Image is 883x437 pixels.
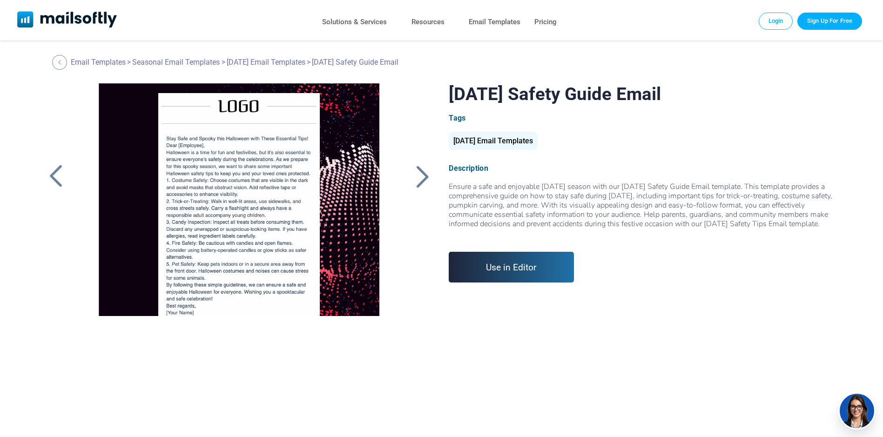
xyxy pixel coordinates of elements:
[132,58,220,67] a: Seasonal Email Templates
[469,15,520,29] a: Email Templates
[797,13,862,29] a: Trial
[17,11,117,29] a: Mailsoftly
[322,15,387,29] a: Solutions & Services
[411,15,445,29] a: Resources
[44,164,67,188] a: Back
[449,140,538,144] a: [DATE] Email Templates
[52,55,69,70] a: Back
[227,58,305,67] a: [DATE] Email Templates
[759,13,793,29] a: Login
[449,83,839,104] h1: [DATE] Safety Guide Email
[449,114,839,122] div: Tags
[449,132,538,150] div: [DATE] Email Templates
[449,164,839,173] div: Description
[411,164,434,188] a: Back
[534,15,557,29] a: Pricing
[449,252,574,282] a: Use in Editor
[83,83,395,316] a: Halloween Safety Guide Email
[449,182,839,238] div: Ensure a safe and enjoyable [DATE] season with our [DATE] Safety Guide Email template. This templ...
[71,58,126,67] a: Email Templates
